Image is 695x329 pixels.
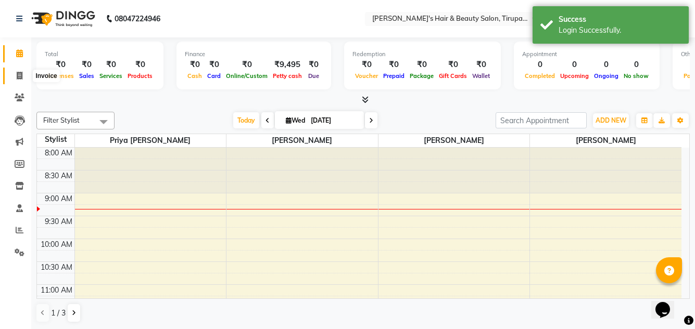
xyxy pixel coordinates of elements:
[97,72,125,80] span: Services
[43,148,74,159] div: 8:00 AM
[596,116,626,124] span: ADD NEW
[308,113,360,128] input: 2025-09-03
[305,59,323,71] div: ₹0
[559,25,681,36] div: Login Successfully.
[522,72,558,80] span: Completed
[37,134,74,145] div: Stylist
[407,59,436,71] div: ₹0
[33,70,59,82] div: Invoice
[97,59,125,71] div: ₹0
[306,72,322,80] span: Due
[75,134,226,147] span: Priya [PERSON_NAME]
[530,134,681,147] span: [PERSON_NAME]
[223,72,270,80] span: Online/Custom
[381,59,407,71] div: ₹0
[352,72,381,80] span: Voucher
[27,4,98,33] img: logo
[77,72,97,80] span: Sales
[205,72,223,80] span: Card
[185,59,205,71] div: ₹0
[185,50,323,59] div: Finance
[407,72,436,80] span: Package
[51,308,66,319] span: 1 / 3
[470,72,492,80] span: Wallet
[621,59,651,71] div: 0
[436,59,470,71] div: ₹0
[223,59,270,71] div: ₹0
[77,59,97,71] div: ₹0
[591,72,621,80] span: Ongoing
[45,50,155,59] div: Total
[591,59,621,71] div: 0
[593,113,629,128] button: ADD NEW
[470,59,492,71] div: ₹0
[233,112,259,128] span: Today
[43,116,80,124] span: Filter Stylist
[185,72,205,80] span: Cash
[378,134,530,147] span: [PERSON_NAME]
[352,50,492,59] div: Redemption
[39,262,74,273] div: 10:30 AM
[39,285,74,296] div: 11:00 AM
[496,112,587,128] input: Search Appointment
[45,59,77,71] div: ₹0
[522,50,651,59] div: Appointment
[381,72,407,80] span: Prepaid
[43,170,74,181] div: 8:30 AM
[125,59,155,71] div: ₹0
[43,216,74,227] div: 9:30 AM
[436,72,470,80] span: Gift Cards
[559,14,681,25] div: Success
[115,4,160,33] b: 08047224946
[39,239,74,250] div: 10:00 AM
[270,59,305,71] div: ₹9,495
[558,72,591,80] span: Upcoming
[205,59,223,71] div: ₹0
[270,72,305,80] span: Petty cash
[226,134,378,147] span: [PERSON_NAME]
[621,72,651,80] span: No show
[522,59,558,71] div: 0
[558,59,591,71] div: 0
[43,193,74,204] div: 9:00 AM
[283,116,308,124] span: Wed
[352,59,381,71] div: ₹0
[125,72,155,80] span: Products
[651,287,685,319] iframe: chat widget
